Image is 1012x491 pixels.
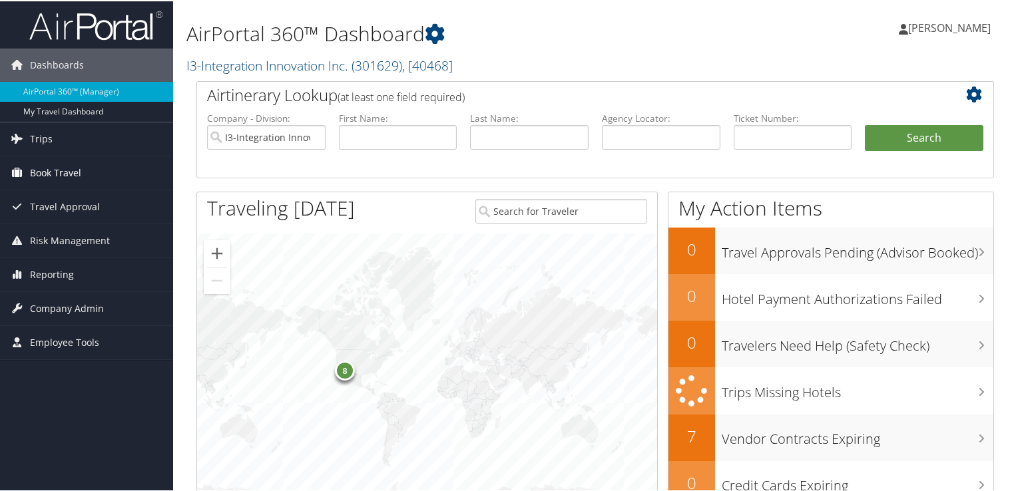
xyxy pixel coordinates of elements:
h3: Travelers Need Help (Safety Check) [722,329,993,354]
h2: 0 [668,283,715,306]
h3: Vendor Contracts Expiring [722,422,993,447]
span: Dashboards [30,47,84,81]
span: ( 301629 ) [352,55,402,73]
a: Trips Missing Hotels [668,366,993,413]
button: Search [865,124,983,150]
label: Agency Locator: [602,110,720,124]
img: airportal-logo.png [29,9,162,40]
input: Search for Traveler [475,198,647,222]
h2: 0 [668,330,715,353]
a: [PERSON_NAME] [899,7,1004,47]
h3: Travel Approvals Pending (Advisor Booked) [722,236,993,261]
span: Trips [30,121,53,154]
h2: 0 [668,237,715,259]
span: (at least one field required) [338,88,465,103]
span: Reporting [30,257,74,290]
a: 0Hotel Payment Authorizations Failed [668,273,993,319]
span: Travel Approval [30,189,100,222]
span: [PERSON_NAME] [908,19,991,34]
h1: AirPortal 360™ Dashboard [186,19,732,47]
h1: My Action Items [668,193,993,221]
div: 8 [335,359,355,379]
span: , [ 40468 ] [402,55,453,73]
h2: Airtinerary Lookup [207,82,917,105]
label: Last Name: [470,110,589,124]
h3: Trips Missing Hotels [722,375,993,401]
a: 0Travel Approvals Pending (Advisor Booked) [668,226,993,273]
span: Book Travel [30,155,81,188]
a: I3-Integration Innovation Inc. [186,55,453,73]
h2: 7 [668,424,715,446]
span: Risk Management [30,223,110,256]
h1: Traveling [DATE] [207,193,355,221]
a: 7Vendor Contracts Expiring [668,413,993,460]
a: 0Travelers Need Help (Safety Check) [668,319,993,366]
h3: Hotel Payment Authorizations Failed [722,282,993,307]
label: First Name: [339,110,457,124]
label: Company - Division: [207,110,326,124]
button: Zoom out [204,266,230,293]
span: Employee Tools [30,325,99,358]
span: Company Admin [30,291,104,324]
button: Zoom in [204,239,230,265]
label: Ticket Number: [734,110,852,124]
